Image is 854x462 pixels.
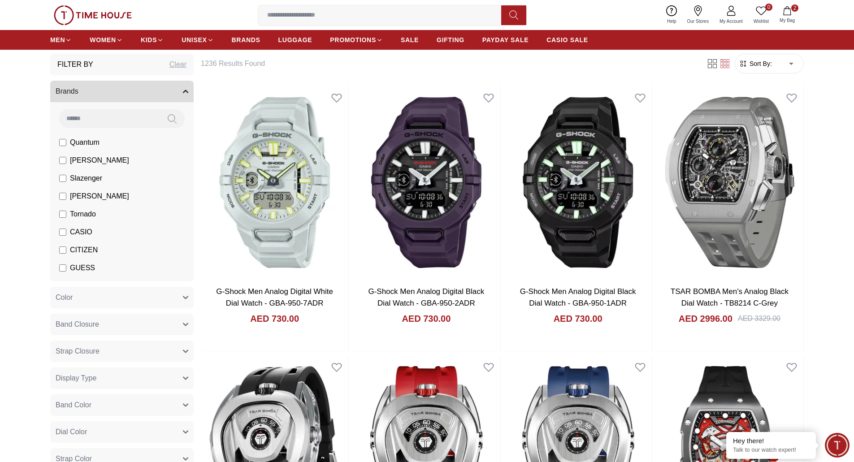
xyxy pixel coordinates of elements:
a: TSAR BOMBA Men's Analog Black Dial Watch - TB8214 C-Grey [671,287,789,307]
button: Sort By: [739,59,772,68]
span: UNISEX [182,35,207,44]
button: 2My Bag [774,4,800,26]
span: PROMOTIONS [330,35,376,44]
span: Strap Closure [56,346,100,357]
h3: Filter By [57,59,93,70]
div: Chat Widget [825,433,850,458]
span: MEN [50,35,65,44]
a: Our Stores [682,4,714,26]
span: CITIZEN [70,245,98,255]
input: CASIO [59,229,66,236]
span: GIFTING [437,35,464,44]
img: G-Shock Men Analog Digital Black Dial Watch - GBA-950-2ADR [352,86,500,279]
a: CASIO SALE [546,32,588,48]
span: My Account [716,18,746,25]
span: KIDS [141,35,157,44]
span: Sort By: [748,59,772,68]
span: Help [663,18,680,25]
span: Wishlist [750,18,772,25]
div: AED 3329.00 [738,313,780,324]
h6: 1236 Results Found [201,58,695,69]
a: 0Wishlist [748,4,774,26]
button: Brands [50,81,194,102]
button: Strap Closure [50,341,194,362]
span: PAYDAY SALE [482,35,529,44]
span: 2 [791,4,798,12]
a: PAYDAY SALE [482,32,529,48]
span: ORIENT [70,281,97,291]
button: Display Type [50,367,194,389]
span: Quantum [70,137,100,148]
span: CASIO [70,227,92,237]
span: BRANDS [232,35,260,44]
a: G-Shock Men Analog Digital White Dial Watch - GBA-950-7ADR [216,287,333,307]
span: Band Closure [56,319,99,330]
a: SALE [401,32,419,48]
a: LUGGAGE [278,32,312,48]
a: G-Shock Men Analog Digital Black Dial Watch - GBA-950-1ADR [520,287,636,307]
h4: AED 730.00 [402,312,451,325]
button: Color [50,287,194,308]
span: 0 [765,4,772,11]
span: SALE [401,35,419,44]
span: Color [56,292,73,303]
a: GIFTING [437,32,464,48]
input: GUESS [59,264,66,272]
h4: AED 730.00 [250,312,299,325]
input: Quantum [59,139,66,146]
span: WOMEN [90,35,116,44]
span: Band Color [56,400,91,410]
span: GUESS [70,263,95,273]
span: Our Stores [684,18,712,25]
div: Clear [169,59,186,70]
input: Slazenger [59,175,66,182]
img: ... [54,5,132,25]
input: CITIZEN [59,246,66,254]
p: Talk to our watch expert! [733,446,809,454]
button: Dial Color [50,421,194,443]
button: Band Closure [50,314,194,335]
a: BRANDS [232,32,260,48]
span: Brands [56,86,78,97]
span: Tornado [70,209,96,220]
h4: AED 730.00 [554,312,603,325]
span: Slazenger [70,173,102,184]
input: Tornado [59,211,66,218]
span: LUGGAGE [278,35,312,44]
a: KIDS [141,32,164,48]
div: Hey there! [733,436,809,445]
a: UNISEX [182,32,213,48]
button: Band Color [50,394,194,416]
span: Display Type [56,373,96,384]
input: [PERSON_NAME] [59,193,66,200]
img: G-Shock Men Analog Digital Black Dial Watch - GBA-950-1ADR [504,86,652,279]
img: G-Shock Men Analog Digital White Dial Watch - GBA-950-7ADR [201,86,348,279]
span: Dial Color [56,427,87,437]
span: [PERSON_NAME] [70,155,129,166]
a: PROMOTIONS [330,32,383,48]
input: [PERSON_NAME] [59,157,66,164]
a: G-Shock Men Analog Digital Black Dial Watch - GBA-950-2ADR [368,287,484,307]
a: WOMEN [90,32,123,48]
h4: AED 2996.00 [679,312,733,325]
a: Help [662,4,682,26]
span: CASIO SALE [546,35,588,44]
img: TSAR BOMBA Men's Analog Black Dial Watch - TB8214 C-Grey [656,86,803,279]
span: My Bag [776,17,798,24]
span: [PERSON_NAME] [70,191,129,202]
a: MEN [50,32,72,48]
